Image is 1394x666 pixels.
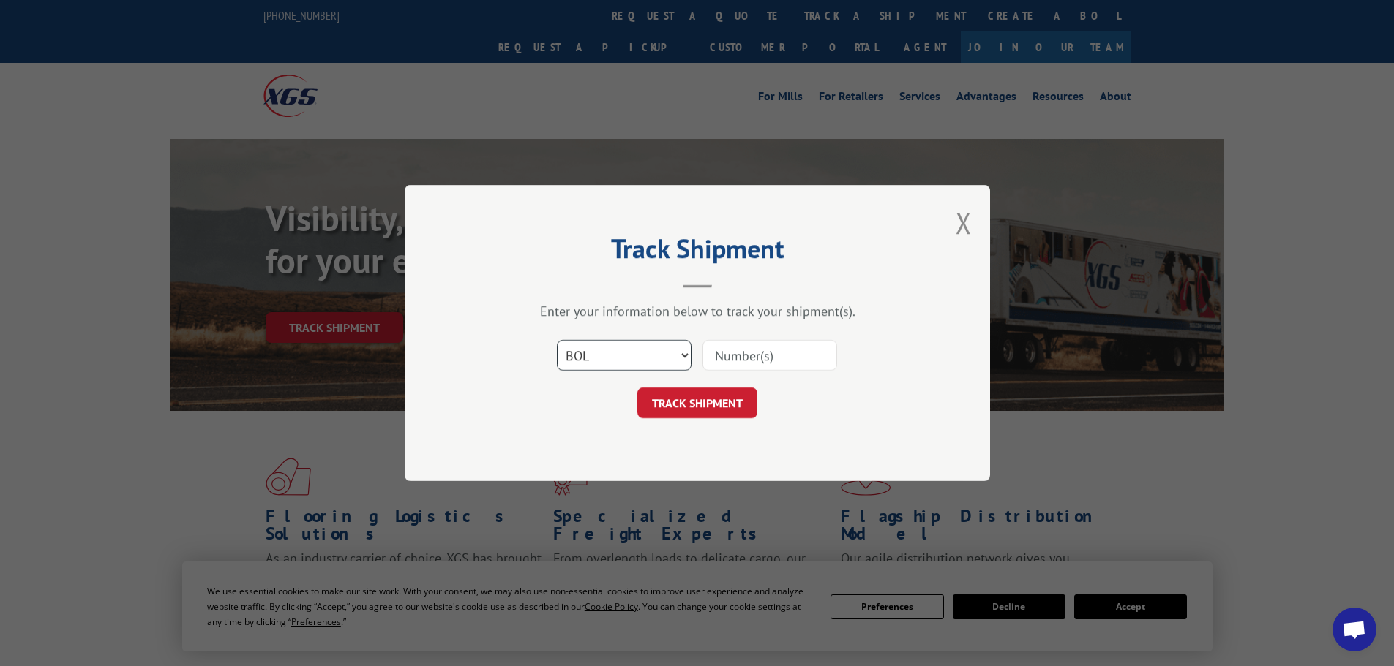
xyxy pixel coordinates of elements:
button: Close modal [956,203,972,242]
input: Number(s) [702,340,837,371]
div: Open chat [1333,608,1376,651]
button: TRACK SHIPMENT [637,387,757,418]
h2: Track Shipment [478,238,917,266]
div: Enter your information below to track your shipment(s). [478,303,917,319]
